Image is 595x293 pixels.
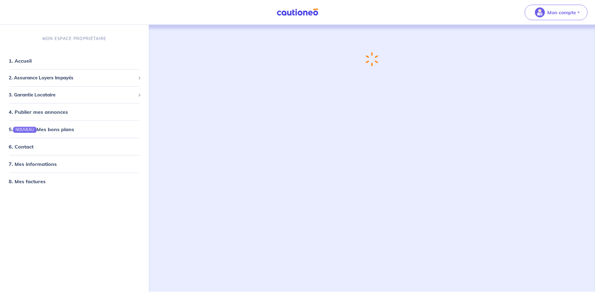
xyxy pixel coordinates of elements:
a: 1. Accueil [9,58,32,64]
img: Cautioneo [274,8,321,16]
div: 7. Mes informations [2,158,146,170]
div: 5.NOUVEAUMes bons plans [2,123,146,135]
div: 6. Contact [2,140,146,153]
span: 2. Assurance Loyers Impayés [9,74,135,82]
a: 8. Mes factures [9,178,46,184]
p: Mon compte [547,9,576,16]
a: 7. Mes informations [9,161,57,167]
span: 3. Garantie Locataire [9,91,135,98]
img: illu_account_valid_menu.svg [535,7,545,17]
a: 6. Contact [9,144,33,150]
a: 4. Publier mes annonces [9,109,68,115]
button: illu_account_valid_menu.svgMon compte [525,5,588,20]
a: 5.NOUVEAUMes bons plans [9,126,74,132]
img: loading-spinner [366,52,378,66]
p: MON ESPACE PROPRIÉTAIRE [42,36,106,42]
div: 3. Garantie Locataire [2,89,146,101]
div: 2. Assurance Loyers Impayés [2,72,146,84]
div: 1. Accueil [2,55,146,67]
div: 4. Publier mes annonces [2,106,146,118]
div: 8. Mes factures [2,175,146,188]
